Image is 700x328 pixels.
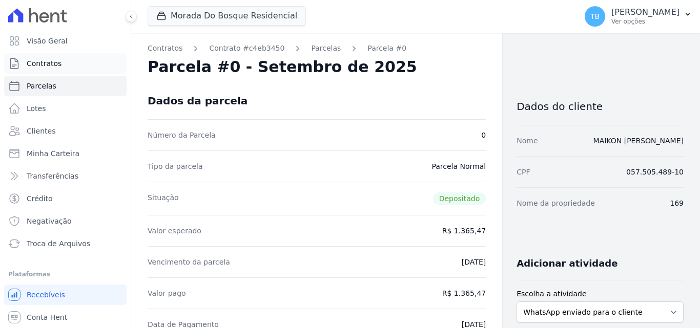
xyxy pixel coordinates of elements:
a: Lotes [4,98,127,119]
span: Crédito [27,193,53,204]
dd: 0 [481,130,486,140]
dd: R$ 1.365,47 [442,226,486,236]
span: Visão Geral [27,36,68,46]
h2: Parcela #0 - Setembro de 2025 [148,58,417,76]
a: Conta Hent [4,307,127,327]
a: Troca de Arquivos [4,233,127,254]
dt: Valor esperado [148,226,201,236]
span: Negativação [27,216,72,226]
a: Clientes [4,121,127,141]
a: Contrato #c4eb3450 [209,43,284,54]
label: Escolha a atividade [517,289,684,299]
span: Contratos [27,58,61,69]
span: Clientes [27,126,55,136]
p: [PERSON_NAME] [611,7,680,17]
span: Depositado [433,192,486,205]
dd: [DATE] [462,257,486,267]
dt: Tipo da parcela [148,161,203,171]
dd: 169 [670,198,684,208]
h3: Adicionar atividade [517,257,617,270]
span: Transferências [27,171,78,181]
a: Visão Geral [4,31,127,51]
a: Minha Carteira [4,143,127,164]
span: Conta Hent [27,312,67,322]
p: Ver opções [611,17,680,26]
dt: Vencimento da parcela [148,257,230,267]
a: Transferências [4,166,127,186]
a: Negativação [4,211,127,231]
dd: 057.505.489-10 [626,167,684,177]
div: Dados da parcela [148,95,248,107]
a: MAIKON [PERSON_NAME] [593,137,684,145]
span: Troca de Arquivos [27,238,90,249]
span: Lotes [27,103,46,114]
div: Plataformas [8,268,122,280]
a: Parcelas [311,43,341,54]
a: Crédito [4,188,127,209]
dd: Parcela Normal [431,161,486,171]
a: Contratos [4,53,127,74]
a: Parcelas [4,76,127,96]
span: Recebíveis [27,290,65,300]
a: Contratos [148,43,182,54]
dt: Nome da propriedade [517,198,595,208]
nav: Breadcrumb [148,43,486,54]
dt: CPF [517,167,530,177]
span: TB [590,13,600,20]
a: Parcela #0 [367,43,406,54]
dd: R$ 1.365,47 [442,288,486,298]
span: Minha Carteira [27,148,79,159]
span: Parcelas [27,81,56,91]
h3: Dados do cliente [517,100,684,113]
button: Morada Do Bosque Residencial [148,6,306,26]
dt: Situação [148,192,179,205]
button: TB [PERSON_NAME] Ver opções [577,2,700,31]
dt: Valor pago [148,288,186,298]
dt: Nome [517,136,538,146]
a: Recebíveis [4,285,127,305]
dt: Número da Parcela [148,130,216,140]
